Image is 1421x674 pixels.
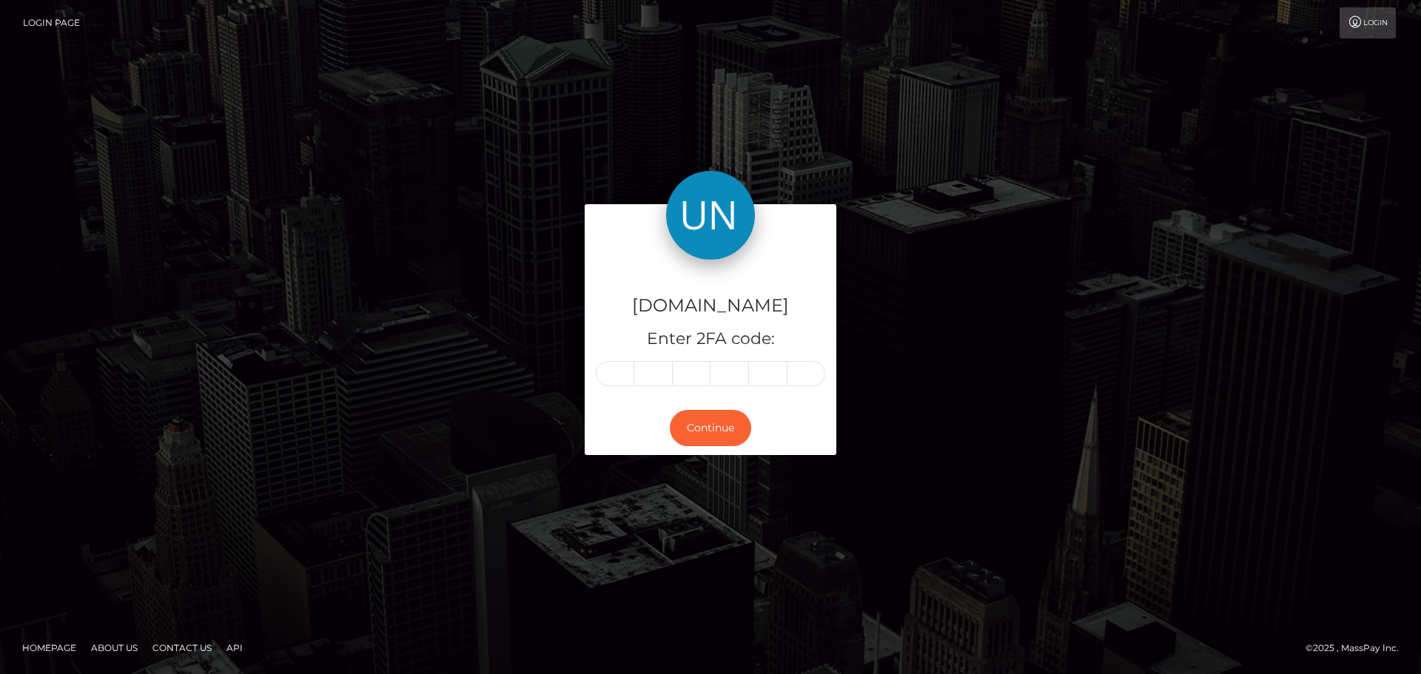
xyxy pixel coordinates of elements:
[670,410,751,446] button: Continue
[1340,7,1396,38] a: Login
[666,171,755,260] img: Unlockt.me
[85,636,144,659] a: About Us
[16,636,82,659] a: Homepage
[596,293,825,319] h4: [DOMAIN_NAME]
[221,636,249,659] a: API
[596,328,825,351] h5: Enter 2FA code:
[147,636,218,659] a: Contact Us
[23,7,80,38] a: Login Page
[1306,640,1410,656] div: © 2025 , MassPay Inc.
